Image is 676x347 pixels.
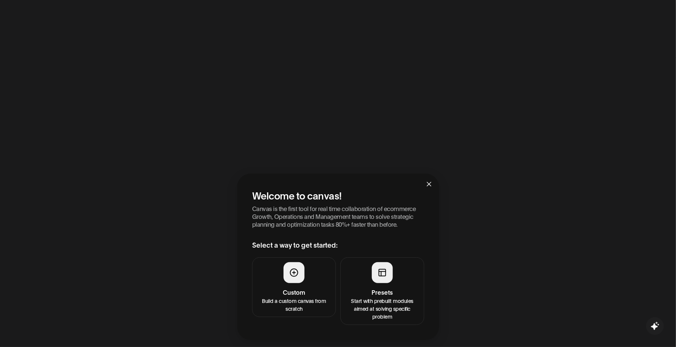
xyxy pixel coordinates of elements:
[252,204,424,228] p: Canvas is the first tool for real time collaboration of ecommerce Growth, Operations and Manageme...
[340,257,424,325] button: PresetsStart with prebuilt modules aimed at solving specific problem
[252,240,424,250] h3: Select a way to get started:
[252,189,424,201] h2: Welcome to canvas!
[252,257,336,317] button: CustomBuild a custom canvas from scratch
[345,288,419,297] h4: Presets
[257,297,331,312] p: Build a custom canvas from scratch
[345,297,419,320] p: Start with prebuilt modules aimed at solving specific problem
[426,181,432,187] span: close
[419,174,439,194] button: Close
[257,288,331,297] h4: Custom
